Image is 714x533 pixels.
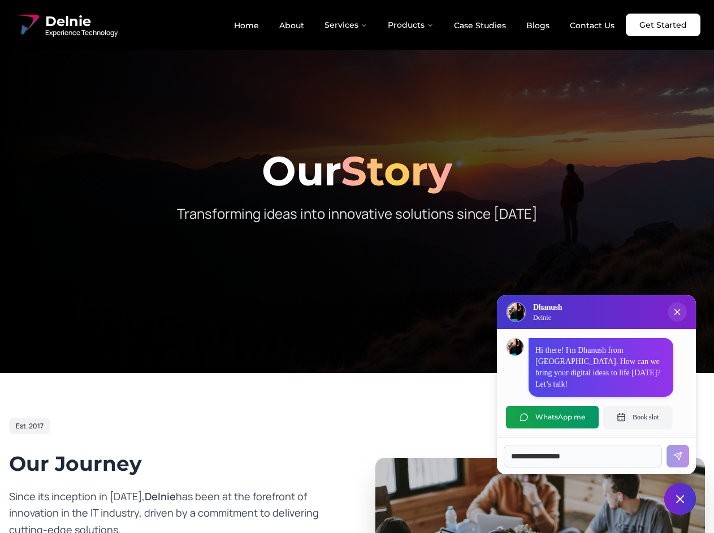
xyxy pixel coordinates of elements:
h1: Our [9,150,705,191]
nav: Main [225,14,624,36]
span: Est. 2017 [16,422,44,431]
img: Dhanush [507,339,523,356]
button: Close chat popup [668,302,687,322]
button: Products [379,14,443,36]
p: Transforming ideas into innovative solutions since [DATE] [140,205,574,223]
a: Delnie Logo Full [14,11,118,38]
a: About [270,16,313,35]
img: Delnie Logo [14,11,41,38]
h3: Dhanush [533,302,562,313]
button: WhatsApp me [506,406,599,428]
p: Hi there! I'm Dhanush from [GEOGRAPHIC_DATA]. How can we bring your digital ideas to life [DATE]?... [535,345,667,390]
span: Delnie [45,12,118,31]
button: Services [315,14,377,36]
p: Delnie [533,313,562,322]
h2: Our Journey [9,452,339,475]
a: Blogs [517,16,559,35]
a: Get Started [626,14,700,36]
a: Case Studies [445,16,515,35]
button: Close chat [664,483,696,515]
a: Contact Us [561,16,624,35]
span: Delnie [145,489,176,503]
span: Experience Technology [45,28,118,37]
a: Home [225,16,268,35]
span: Story [341,146,452,196]
button: Book slot [603,406,672,428]
img: Delnie Logo [507,303,525,321]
